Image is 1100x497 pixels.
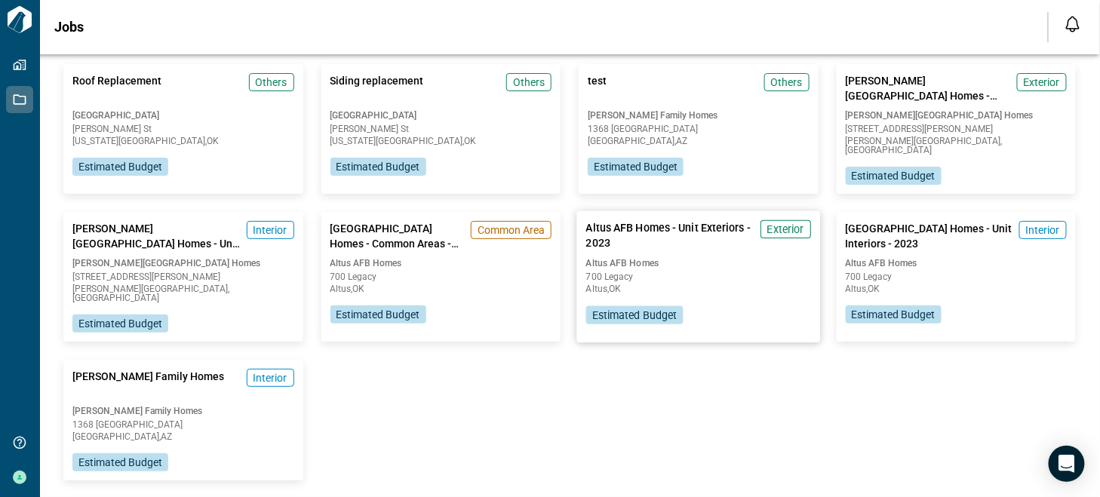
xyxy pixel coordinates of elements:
[72,405,294,417] span: [PERSON_NAME] Family Homes
[513,75,545,90] span: Others
[336,159,420,174] span: Estimated Budget
[78,316,162,331] span: Estimated Budget
[846,124,1068,133] span: [STREET_ADDRESS][PERSON_NAME]
[846,221,1014,251] span: [GEOGRAPHIC_DATA] Homes - Unit Interiors - 2023
[72,137,294,146] span: [US_STATE][GEOGRAPHIC_DATA] , OK
[330,221,466,251] span: [GEOGRAPHIC_DATA] Homes - Common Areas - 2023
[1024,75,1060,90] span: Exterior
[846,284,1068,293] span: Altus , OK
[586,220,754,251] span: Altus AFB Homes - Unit Exteriors - 2023
[72,420,294,429] span: 1368 [GEOGRAPHIC_DATA]
[588,73,607,103] span: test
[592,308,678,323] span: Estimated Budget
[330,73,424,103] span: Siding replacement
[330,257,552,269] span: Altus AFB Homes
[72,272,294,281] span: [STREET_ADDRESS][PERSON_NAME]
[256,75,287,90] span: Others
[846,109,1068,121] span: [PERSON_NAME][GEOGRAPHIC_DATA] Homes
[72,257,294,269] span: [PERSON_NAME][GEOGRAPHIC_DATA] Homes
[586,284,811,293] span: Altus , OK
[594,159,678,174] span: Estimated Budget
[852,307,936,322] span: Estimated Budget
[330,272,552,281] span: 700 Legacy
[78,159,162,174] span: Estimated Budget
[588,137,810,146] span: [GEOGRAPHIC_DATA] , AZ
[1049,446,1085,482] div: Open Intercom Messenger
[72,221,241,251] span: [PERSON_NAME][GEOGRAPHIC_DATA] Homes - Unit Interiors - 2023
[588,124,810,133] span: 1368 [GEOGRAPHIC_DATA]
[846,257,1068,269] span: Altus AFB Homes
[72,432,294,441] span: [GEOGRAPHIC_DATA] , AZ
[78,455,162,470] span: Estimated Budget
[846,272,1068,281] span: 700 Legacy
[72,73,161,103] span: Roof Replacement
[586,272,811,281] span: 700 Legacy
[72,284,294,302] span: [PERSON_NAME][GEOGRAPHIC_DATA] , [GEOGRAPHIC_DATA]
[72,109,294,121] span: [GEOGRAPHIC_DATA]
[330,137,552,146] span: [US_STATE][GEOGRAPHIC_DATA] , OK
[330,124,552,133] span: [PERSON_NAME] St
[1026,222,1060,238] span: Interior
[253,370,287,385] span: Interior
[54,20,84,35] span: Jobs
[771,75,803,90] span: Others
[330,284,552,293] span: Altus , OK
[767,222,804,237] span: Exterior
[588,109,810,121] span: [PERSON_NAME] Family Homes
[478,222,545,238] span: Common Area
[846,137,1068,155] span: [PERSON_NAME][GEOGRAPHIC_DATA] , [GEOGRAPHIC_DATA]
[586,257,811,269] span: Altus AFB Homes
[852,168,936,183] span: Estimated Budget
[330,109,552,121] span: [GEOGRAPHIC_DATA]
[846,73,1012,103] span: [PERSON_NAME][GEOGRAPHIC_DATA] Homes - Exteriors - 2023
[1061,12,1085,36] button: Open notification feed
[72,124,294,133] span: [PERSON_NAME] St
[253,222,287,238] span: Interior
[72,369,224,399] span: [PERSON_NAME] Family Homes
[336,307,420,322] span: Estimated Budget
